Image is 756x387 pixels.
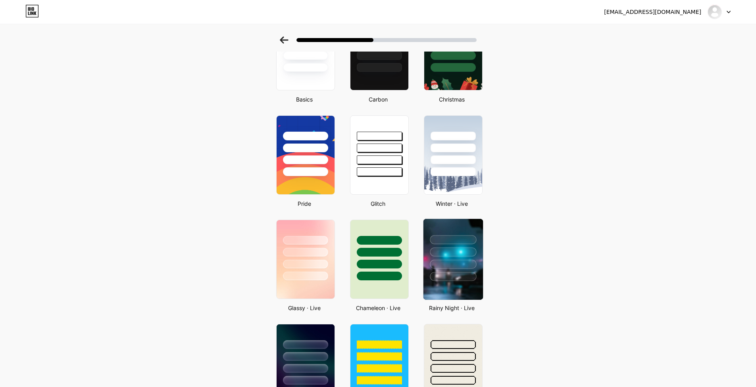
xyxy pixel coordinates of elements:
[274,199,335,208] div: Pride
[274,95,335,103] div: Basics
[421,304,483,312] div: Rainy Night · Live
[274,304,335,312] div: Glassy · Live
[707,4,722,19] img: Jessyca Ajah
[421,95,483,103] div: Christmas
[348,95,409,103] div: Carbon
[423,219,483,300] img: rainy_night.jpg
[604,8,701,16] div: [EMAIL_ADDRESS][DOMAIN_NAME]
[348,199,409,208] div: Glitch
[421,199,483,208] div: Winter · Live
[348,304,409,312] div: Chameleon · Live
